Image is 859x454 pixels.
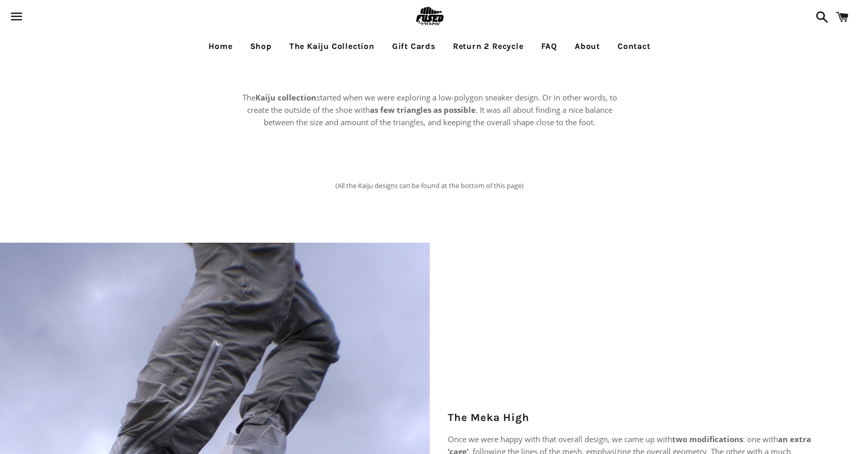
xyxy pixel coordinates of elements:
[242,33,280,59] a: Shop
[448,410,814,425] h2: The Meka High
[282,33,382,59] a: The Kaiju Collection
[305,170,554,201] p: (All the Kaiju designs can be found at the bottom of this page)
[255,92,316,103] strong: Kaiju collection
[533,33,565,59] a: FAQ
[672,434,743,444] strong: two modifications
[610,33,658,59] a: Contact
[239,91,621,128] p: The started when we were exploring a low-polygon sneaker design. Or in other words, to create the...
[567,33,608,59] a: About
[445,33,531,59] a: Return 2 Recycle
[370,105,476,115] strong: as few triangles as possible
[384,33,443,59] a: Gift Cards
[201,33,240,59] a: Home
